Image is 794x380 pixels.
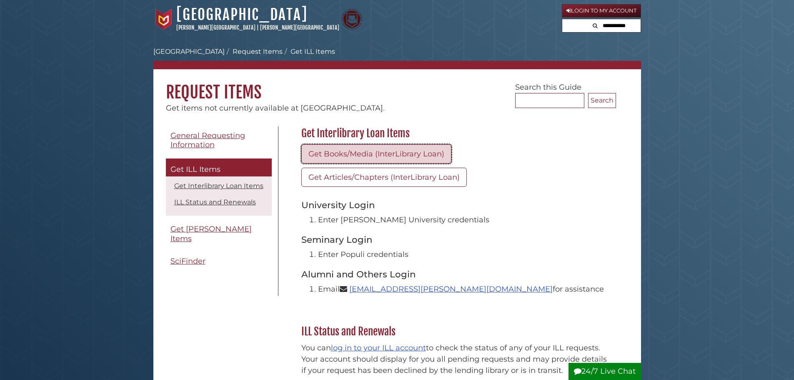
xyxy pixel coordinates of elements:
a: Get Articles/Chapters (InterLibrary Loan) [301,168,467,187]
a: [EMAIL_ADDRESS][PERSON_NAME][DOMAIN_NAME] [349,284,553,294]
a: Login to My Account [562,4,641,18]
div: Guide Pages [166,126,272,275]
span: SciFinder [170,257,205,266]
span: Get [PERSON_NAME] Items [170,224,252,243]
h1: Request Items [153,69,641,103]
h3: University Login [301,199,612,210]
a: Get [PERSON_NAME] Items [166,220,272,248]
span: | [257,24,259,31]
img: Calvin University [153,9,174,30]
i: Search [593,23,598,28]
span: Get ILL Items [170,165,220,174]
a: Get Interlibrary Loan Items [174,182,263,190]
button: 24/7 Live Chat [569,363,641,380]
nav: breadcrumb [153,47,641,69]
h3: Alumni and Others Login [301,269,612,279]
h2: Get Interlibrary Loan Items [297,127,616,140]
h3: Seminary Login [301,234,612,245]
button: Search [590,19,600,30]
li: Enter [PERSON_NAME] University credentials [318,214,612,226]
img: Calvin Theological Seminary [341,9,362,30]
a: Get ILL Items [166,159,272,177]
p: You can to check the status of any of your ILL requests. Your account should display for you all ... [301,342,612,376]
a: Request Items [233,48,283,55]
a: General Requesting Information [166,126,272,154]
a: [GEOGRAPHIC_DATA] [153,48,225,55]
a: ILL Status and Renewals [174,198,256,206]
a: log in to your ILL account [331,343,426,352]
li: Get ILL Items [283,47,335,57]
a: [GEOGRAPHIC_DATA] [176,5,308,24]
a: [PERSON_NAME][GEOGRAPHIC_DATA] [176,24,255,31]
span: Get items not currently available at [GEOGRAPHIC_DATA]. [166,103,385,113]
a: SciFinder [166,252,272,271]
li: Enter Populi credentials [318,249,612,260]
a: [PERSON_NAME][GEOGRAPHIC_DATA] [260,24,339,31]
a: Get Books/Media (InterLibrary Loan) [301,144,451,164]
span: General Requesting Information [170,131,245,150]
button: Search [588,93,616,108]
li: Email for assistance [318,284,612,295]
h2: ILL Status and Renewals [297,325,616,338]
